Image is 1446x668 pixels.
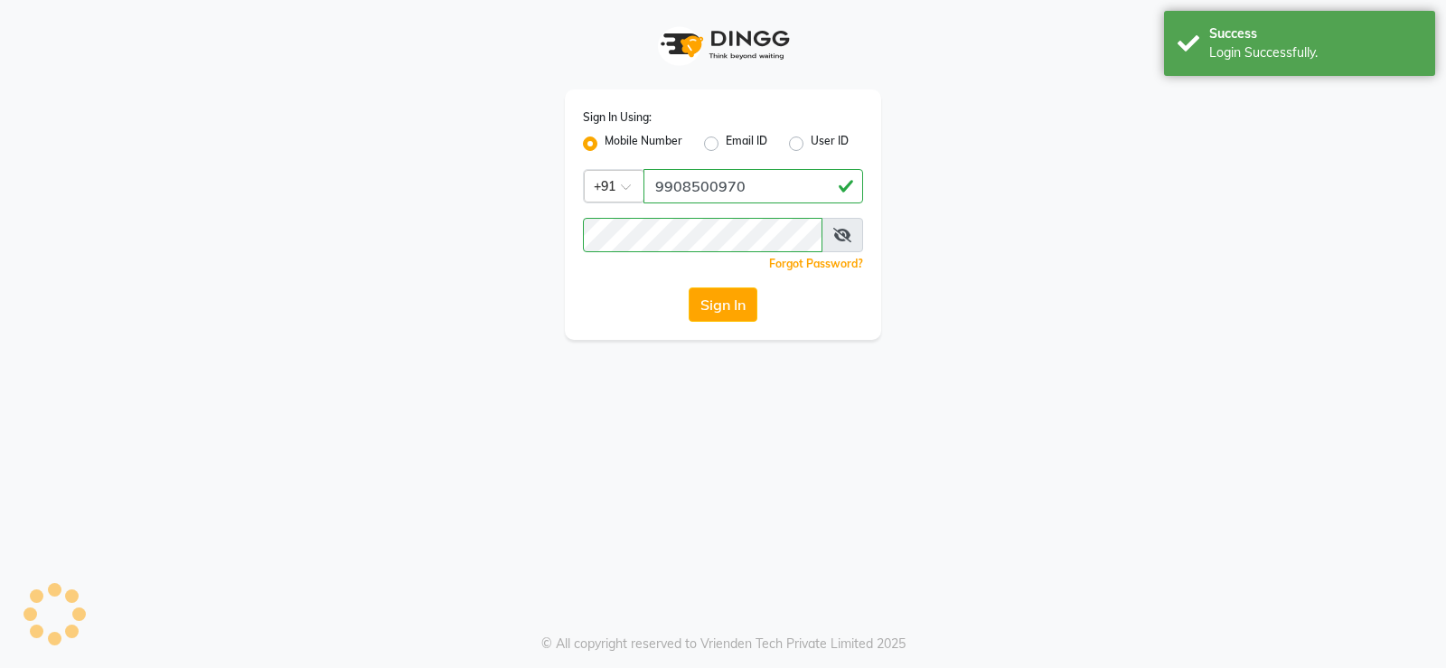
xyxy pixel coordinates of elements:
[769,257,863,270] a: Forgot Password?
[1209,43,1422,62] div: Login Successfully.
[1209,24,1422,43] div: Success
[651,18,795,71] img: logo1.svg
[811,133,849,155] label: User ID
[583,109,652,126] label: Sign In Using:
[583,218,822,252] input: Username
[689,287,757,322] button: Sign In
[726,133,767,155] label: Email ID
[643,169,863,203] input: Username
[605,133,682,155] label: Mobile Number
